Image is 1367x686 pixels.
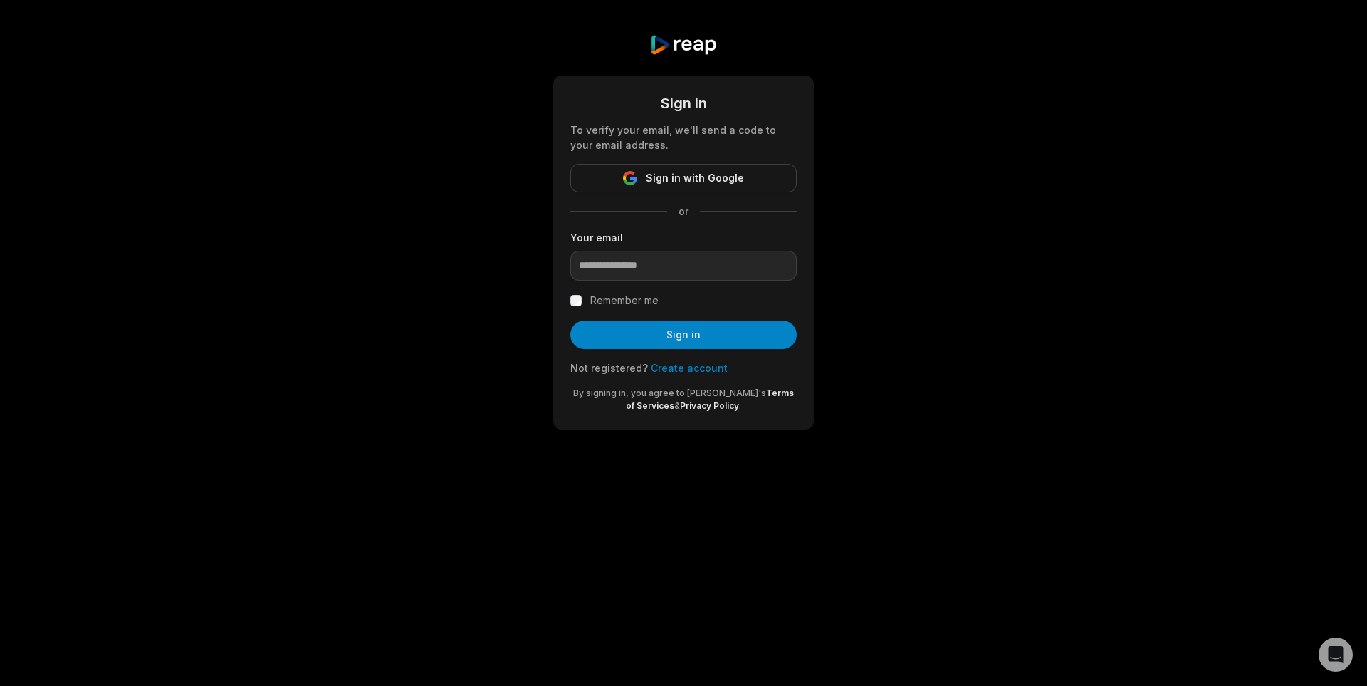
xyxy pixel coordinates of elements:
[674,400,680,411] span: &
[573,388,766,398] span: By signing in, you agree to [PERSON_NAME]'s
[646,170,744,187] span: Sign in with Google
[570,93,797,114] div: Sign in
[570,123,797,152] div: To verify your email, we'll send a code to your email address.
[570,164,797,192] button: Sign in with Google
[570,321,797,349] button: Sign in
[590,292,659,309] label: Remember me
[570,362,648,374] span: Not registered?
[739,400,741,411] span: .
[626,388,794,411] a: Terms of Services
[1319,638,1353,672] div: Open Intercom Messenger
[649,34,717,56] img: reap
[651,362,728,374] a: Create account
[680,400,739,411] a: Privacy Policy
[570,230,797,245] label: Your email
[667,204,700,219] span: or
